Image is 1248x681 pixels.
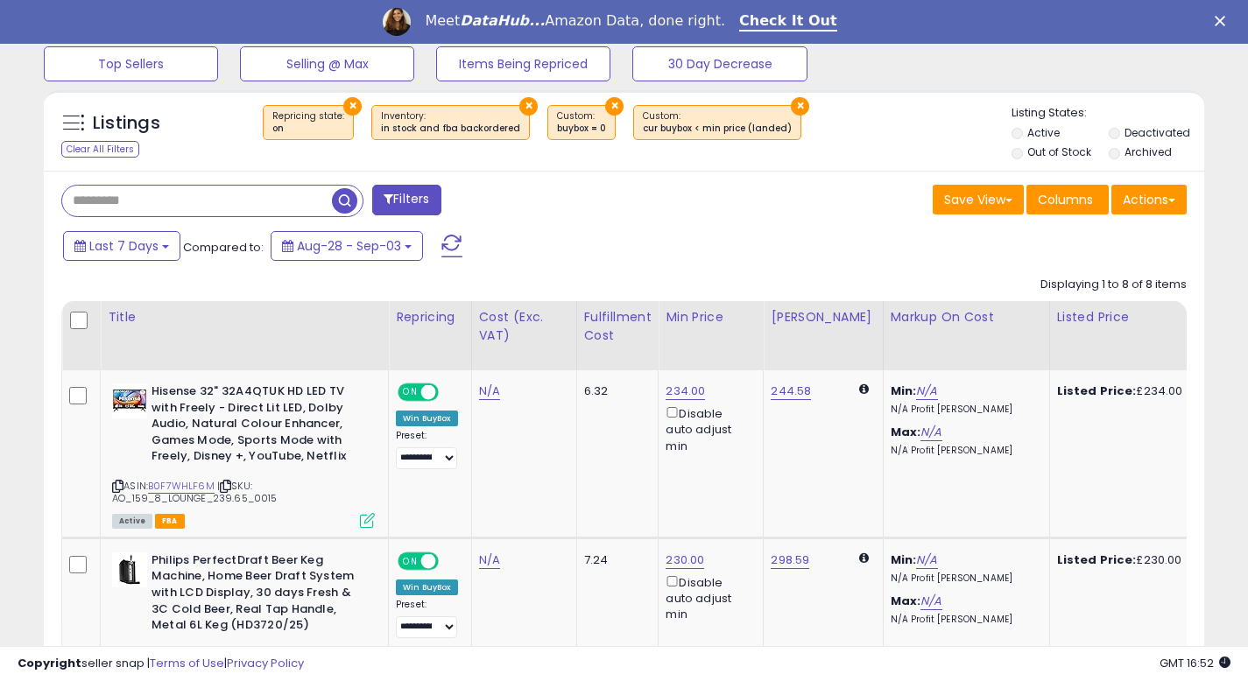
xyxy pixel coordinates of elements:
[112,514,152,529] span: All listings currently available for purchase on Amazon
[1057,552,1202,568] div: £230.00
[1057,308,1209,326] div: Listed Price
[272,109,344,136] span: Repricing state :
[584,308,652,345] div: Fulfillment Cost
[666,551,704,569] a: 230.00
[479,383,500,400] a: N/A
[150,655,224,671] a: Terms of Use
[399,385,421,400] span: ON
[920,593,941,610] a: N/A
[584,552,645,568] div: 7.24
[891,424,921,440] b: Max:
[1160,655,1230,671] span: 2025-09-11 16:52 GMT
[1215,16,1232,26] div: Close
[1026,185,1109,214] button: Columns
[372,185,441,215] button: Filters
[791,97,809,116] button: ×
[396,308,464,326] div: Repricing
[891,404,1036,416] p: N/A Profit [PERSON_NAME]
[396,599,458,638] div: Preset:
[63,231,180,261] button: Last 7 Days
[479,551,500,569] a: N/A
[1057,551,1137,568] b: Listed Price:
[460,12,545,29] i: DataHub...
[666,383,705,400] a: 234.00
[61,141,139,158] div: Clear All Filters
[112,479,278,505] span: | SKU: AO_159_8_LOUNGE_239.65_0015
[666,572,750,623] div: Disable auto adjust min
[771,308,875,326] div: [PERSON_NAME]
[891,551,917,568] b: Min:
[891,308,1042,326] div: Markup on Cost
[44,46,218,81] button: Top Sellers
[18,655,81,671] strong: Copyright
[891,593,921,609] b: Max:
[557,109,606,136] span: Custom:
[891,572,1036,585] p: N/A Profit [PERSON_NAME]
[93,111,160,136] h5: Listings
[152,552,364,638] b: Philips PerfectDraft Beer Keg Machine, Home Beer Draft System with LCD Display, 30 days Fresh & 3...
[399,553,421,568] span: ON
[152,383,364,469] b: Hisense 32" 32A4QTUK HD LED TV with Freely - Direct Lit LED, Dolby Audio, Natural Colour Enhancer...
[933,185,1024,214] button: Save View
[1125,125,1190,140] label: Deactivated
[666,308,756,326] div: Min Price
[632,46,807,81] button: 30 Day Decrease
[666,404,750,454] div: Disable auto adjust min
[108,308,381,326] div: Title
[584,383,645,399] div: 6.32
[272,123,344,135] div: on
[916,383,937,400] a: N/A
[771,383,811,400] a: 244.58
[1040,277,1187,293] div: Displaying 1 to 8 of 8 items
[155,514,185,529] span: FBA
[643,123,792,135] div: cur buybox < min price (landed)
[436,385,464,400] span: OFF
[739,12,837,32] a: Check It Out
[396,579,458,595] div: Win BuyBox
[381,123,520,135] div: in stock and fba backordered
[381,109,520,136] span: Inventory :
[148,479,215,494] a: B0F7WHLF6M
[1111,185,1187,214] button: Actions
[297,237,401,255] span: Aug-28 - Sep-03
[1027,144,1091,159] label: Out of Stock
[383,8,411,36] img: Profile image for Georgie
[891,614,1036,626] p: N/A Profit [PERSON_NAME]
[605,97,624,116] button: ×
[643,109,792,136] span: Custom:
[183,239,264,256] span: Compared to:
[227,655,304,671] a: Privacy Policy
[18,656,304,672] div: seller snap | |
[112,552,147,587] img: 31TU+1rsYAL._SL40_.jpg
[271,231,423,261] button: Aug-28 - Sep-03
[396,430,458,469] div: Preset:
[891,383,917,399] b: Min:
[883,301,1049,370] th: The percentage added to the cost of goods (COGS) that forms the calculator for Min & Max prices.
[916,551,937,569] a: N/A
[343,97,362,116] button: ×
[771,551,809,569] a: 298.59
[89,237,159,255] span: Last 7 Days
[240,46,414,81] button: Selling @ Max
[1012,105,1204,122] p: Listing States:
[1125,144,1172,159] label: Archived
[396,411,458,426] div: Win BuyBox
[112,383,375,526] div: ASIN:
[425,12,725,30] div: Meet Amazon Data, done right.
[436,553,464,568] span: OFF
[1027,125,1060,140] label: Active
[479,308,569,345] div: Cost (Exc. VAT)
[557,123,606,135] div: buybox = 0
[112,383,147,418] img: 41M8aoBlDSL._SL40_.jpg
[1038,191,1093,208] span: Columns
[891,445,1036,457] p: N/A Profit [PERSON_NAME]
[519,97,538,116] button: ×
[1057,383,1137,399] b: Listed Price:
[920,424,941,441] a: N/A
[436,46,610,81] button: Items Being Repriced
[1057,383,1202,399] div: £234.00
